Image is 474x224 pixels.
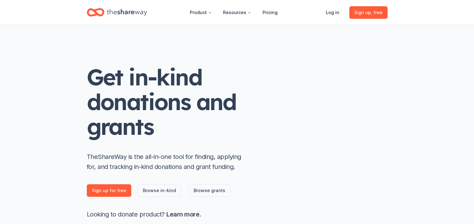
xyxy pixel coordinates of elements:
[354,9,383,16] span: Sign up
[138,184,181,197] a: Browse in-kind
[321,6,344,19] a: Log in
[188,184,231,197] a: Browse grants
[87,152,243,172] p: TheShareWay is the all-in-one tool for finding, applying for, and tracking in-kind donations and ...
[87,209,243,219] p: Looking to donate product? .
[371,10,383,15] span: , free
[256,108,381,189] img: Illustration for landing page
[349,6,388,19] a: Sign up, free
[218,6,256,19] button: Resources
[87,5,147,20] a: Home
[166,211,199,218] a: Learn more
[185,6,217,19] button: Product
[185,5,283,20] nav: Main
[87,65,243,139] h1: Get in-kind donations and grants
[258,6,283,19] a: Pricing
[87,184,131,197] a: Sign up for free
